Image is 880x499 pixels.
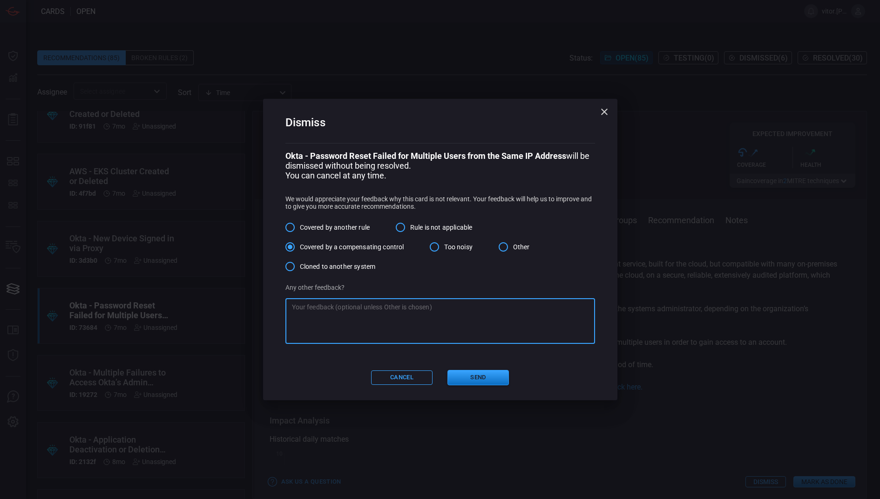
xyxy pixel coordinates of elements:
[285,151,566,161] b: Okta - Password Reset Failed for Multiple Users from the Same IP Address
[300,223,370,232] span: Covered by another rule
[447,370,509,385] button: Send
[444,242,472,252] span: Too noisy
[300,262,376,272] span: Cloned to another system
[410,223,472,232] span: Rule is not applicable
[285,171,595,180] p: You can cancel at any time.
[300,242,404,252] span: Covered by a compensating control
[371,370,433,385] button: Cancel
[285,284,595,291] p: Any other feedback?
[285,195,595,210] p: We would appreciate your feedback why this card is not relevant. Your feedback will help us to im...
[513,242,530,252] span: Other
[285,151,595,171] p: will be dismissed without being resolved.
[285,114,595,143] h2: Dismiss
